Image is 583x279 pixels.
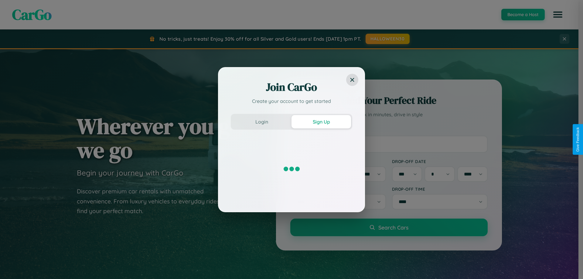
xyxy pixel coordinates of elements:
iframe: Intercom live chat [6,258,21,273]
div: Give Feedback [576,127,580,152]
p: Create your account to get started [231,97,352,105]
button: Sign Up [291,115,351,128]
h2: Join CarGo [231,80,352,94]
button: Login [232,115,291,128]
